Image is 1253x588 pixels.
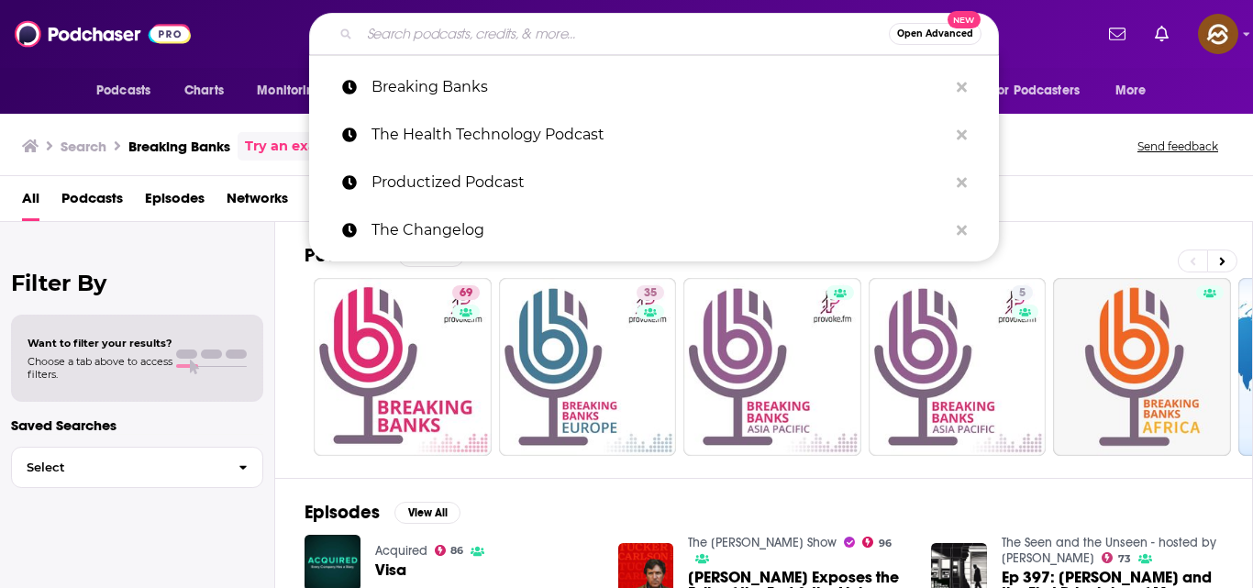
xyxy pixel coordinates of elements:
[1132,139,1224,154] button: Send feedback
[244,73,346,108] button: open menu
[1148,18,1176,50] a: Show notifications dropdown
[309,159,999,206] a: Productized Podcast
[15,17,191,51] img: Podchaser - Follow, Share and Rate Podcasts
[499,278,677,456] a: 35
[309,206,999,254] a: The Changelog
[1115,78,1147,104] span: More
[394,502,460,524] button: View All
[257,78,322,104] span: Monitoring
[1198,14,1238,54] img: User Profile
[172,73,235,108] a: Charts
[83,73,174,108] button: open menu
[96,78,150,104] span: Podcasts
[1198,14,1238,54] button: Show profile menu
[371,111,948,159] p: The Health Technology Podcast
[1103,73,1170,108] button: open menu
[371,159,948,206] p: Productized Podcast
[145,183,205,221] a: Episodes
[1002,535,1216,566] a: The Seen and the Unseen - hosted by Amit Varma
[1102,552,1131,563] a: 73
[862,537,892,548] a: 96
[371,63,948,111] p: Breaking Banks
[305,244,464,267] a: PodcastsView All
[227,183,288,221] a: Networks
[245,136,379,157] a: Try an exact match
[128,138,230,155] h3: Breaking Banks
[897,29,973,39] span: Open Advanced
[314,278,492,456] a: 69
[948,11,981,28] span: New
[1012,285,1033,300] a: 5
[889,23,981,45] button: Open AdvancedNew
[28,337,172,349] span: Want to filter your results?
[1102,18,1133,50] a: Show notifications dropdown
[450,547,463,555] span: 86
[375,562,406,578] a: Visa
[11,270,263,296] h2: Filter By
[360,19,889,49] input: Search podcasts, credits, & more...
[12,461,224,473] span: Select
[22,183,39,221] a: All
[61,138,106,155] h3: Search
[435,545,464,556] a: 86
[980,73,1106,108] button: open menu
[879,539,892,548] span: 96
[644,284,657,303] span: 35
[371,206,948,254] p: The Changelog
[11,447,263,488] button: Select
[460,284,472,303] span: 69
[1118,555,1131,563] span: 73
[305,501,460,524] a: EpisodesView All
[688,535,837,550] a: The Tucker Carlson Show
[305,501,380,524] h2: Episodes
[309,13,999,55] div: Search podcasts, credits, & more...
[375,543,427,559] a: Acquired
[452,285,480,300] a: 69
[28,355,172,381] span: Choose a tab above to access filters.
[184,78,224,104] span: Charts
[992,78,1080,104] span: For Podcasters
[11,416,263,434] p: Saved Searches
[61,183,123,221] a: Podcasts
[309,63,999,111] a: Breaking Banks
[305,244,383,267] h2: Podcasts
[1019,284,1026,303] span: 5
[637,285,664,300] a: 35
[1198,14,1238,54] span: Logged in as hey85204
[309,111,999,159] a: The Health Technology Podcast
[869,278,1047,456] a: 5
